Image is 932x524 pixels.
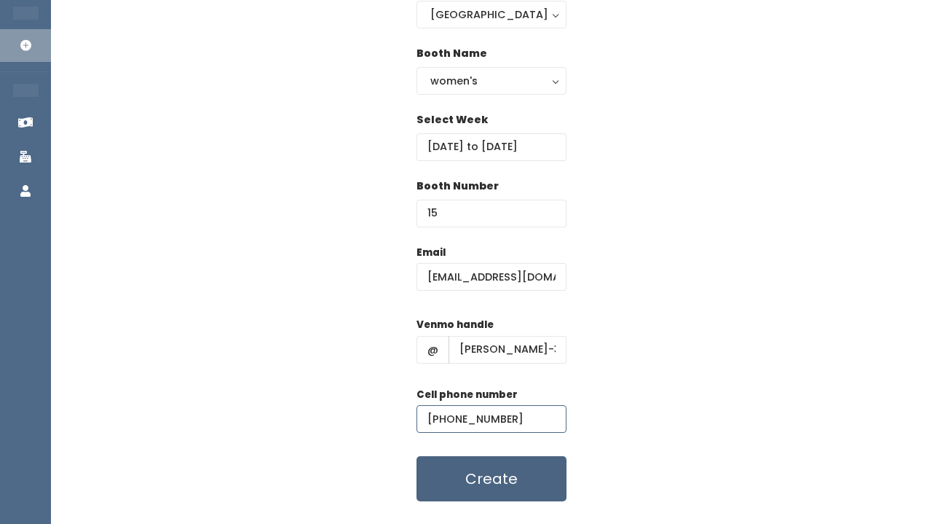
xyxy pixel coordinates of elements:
input: (___) ___-____ [416,405,566,433]
input: Select week [416,133,566,161]
label: Cell phone number [416,388,518,402]
button: Create [416,456,566,501]
input: @ . [416,263,566,291]
button: [GEOGRAPHIC_DATA] [416,1,566,28]
div: women's [430,73,553,89]
button: women's [416,67,566,95]
label: Select Week [416,112,488,128]
div: [GEOGRAPHIC_DATA] [430,7,553,23]
label: Booth Number [416,179,499,194]
label: Venmo handle [416,318,494,332]
span: @ [416,336,449,364]
input: Booth Number [416,200,566,227]
label: Booth Name [416,46,487,61]
label: Email [416,246,446,260]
